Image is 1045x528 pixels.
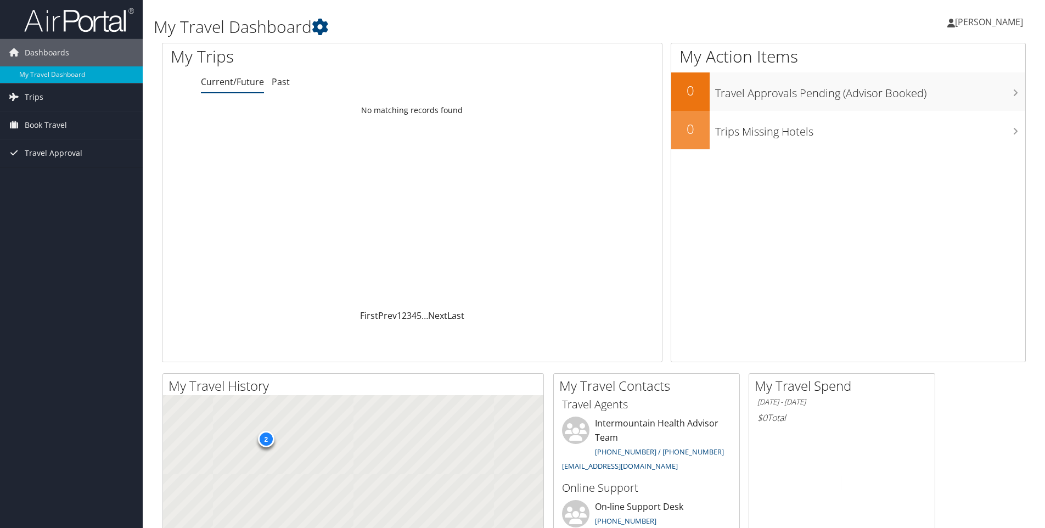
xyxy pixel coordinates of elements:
[562,480,731,496] h3: Online Support
[25,111,67,139] span: Book Travel
[715,80,1025,101] h3: Travel Approvals Pending (Advisor Booked)
[715,119,1025,139] h3: Trips Missing Hotels
[671,81,710,100] h2: 0
[428,310,447,322] a: Next
[757,412,767,424] span: $0
[757,397,926,407] h6: [DATE] - [DATE]
[201,76,264,88] a: Current/Future
[755,377,935,395] h2: My Travel Spend
[447,310,464,322] a: Last
[257,431,274,447] div: 2
[397,310,402,322] a: 1
[378,310,397,322] a: Prev
[671,111,1025,149] a: 0Trips Missing Hotels
[422,310,428,322] span: …
[955,16,1023,28] span: [PERSON_NAME]
[417,310,422,322] a: 5
[25,39,69,66] span: Dashboards
[407,310,412,322] a: 3
[562,461,678,471] a: [EMAIL_ADDRESS][DOMAIN_NAME]
[171,45,446,68] h1: My Trips
[25,83,43,111] span: Trips
[557,417,737,475] li: Intermountain Health Advisor Team
[595,447,724,457] a: [PHONE_NUMBER] / [PHONE_NUMBER]
[562,397,731,412] h3: Travel Agents
[671,45,1025,68] h1: My Action Items
[671,72,1025,111] a: 0Travel Approvals Pending (Advisor Booked)
[360,310,378,322] a: First
[402,310,407,322] a: 2
[595,516,656,526] a: [PHONE_NUMBER]
[24,7,134,33] img: airportal-logo.png
[757,412,926,424] h6: Total
[947,5,1034,38] a: [PERSON_NAME]
[559,377,739,395] h2: My Travel Contacts
[412,310,417,322] a: 4
[168,377,543,395] h2: My Travel History
[154,15,740,38] h1: My Travel Dashboard
[162,100,662,120] td: No matching records found
[25,139,82,167] span: Travel Approval
[671,120,710,138] h2: 0
[272,76,290,88] a: Past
